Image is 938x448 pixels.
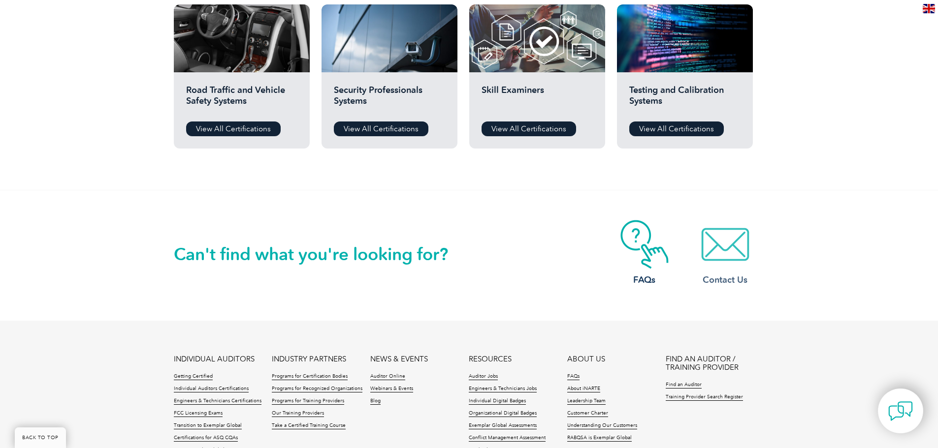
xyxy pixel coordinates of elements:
a: Engineers & Technicians Certifications [174,398,261,405]
a: INDIVIDUAL AUDITORS [174,355,255,363]
a: Contact Us [686,220,765,286]
a: Programs for Certification Bodies [272,373,348,380]
a: Individual Auditors Certifications [174,386,249,392]
h3: FAQs [605,274,684,286]
h2: Road Traffic and Vehicle Safety Systems [186,85,297,114]
a: ABOUT US [567,355,605,363]
a: About iNARTE [567,386,600,392]
a: Transition to Exemplar Global [174,422,242,429]
a: RESOURCES [469,355,512,363]
img: contact-chat.png [888,399,913,423]
a: Exemplar Global Assessments [469,422,537,429]
a: Blog [370,398,381,405]
a: INDUSTRY PARTNERS [272,355,346,363]
a: Auditor Jobs [469,373,498,380]
a: FAQs [567,373,580,380]
a: Individual Digital Badges [469,398,526,405]
a: Engineers & Technicians Jobs [469,386,537,392]
a: Organizational Digital Badges [469,410,537,417]
h2: Can't find what you're looking for? [174,246,469,262]
a: BACK TO TOP [15,427,66,448]
a: Find an Auditor [666,382,702,388]
a: Getting Certified [174,373,213,380]
a: Auditor Online [370,373,405,380]
img: contact-faq.webp [605,220,684,269]
a: NEWS & EVENTS [370,355,428,363]
a: View All Certifications [334,121,428,136]
a: Programs for Training Providers [272,398,344,405]
img: contact-email.webp [686,220,765,269]
h3: Contact Us [686,274,765,286]
a: Understanding Our Customers [567,422,637,429]
a: Webinars & Events [370,386,413,392]
h2: Testing and Calibration Systems [629,85,741,114]
a: Certifications for ASQ CQAs [174,435,238,442]
a: Training Provider Search Register [666,394,743,401]
h2: Skill Examiners [482,85,593,114]
img: en [923,4,935,13]
a: FIND AN AUDITOR / TRAINING PROVIDER [666,355,764,372]
a: Take a Certified Training Course [272,422,346,429]
a: Customer Charter [567,410,608,417]
a: Our Training Providers [272,410,324,417]
a: View All Certifications [186,121,281,136]
a: FAQs [605,220,684,286]
a: Leadership Team [567,398,606,405]
a: FCC Licensing Exams [174,410,223,417]
a: RABQSA is Exemplar Global [567,435,632,442]
a: Conflict Management Assessment [469,435,546,442]
a: View All Certifications [482,121,576,136]
a: View All Certifications [629,121,724,136]
a: Programs for Recognized Organizations [272,386,362,392]
h2: Security Professionals Systems [334,85,445,114]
